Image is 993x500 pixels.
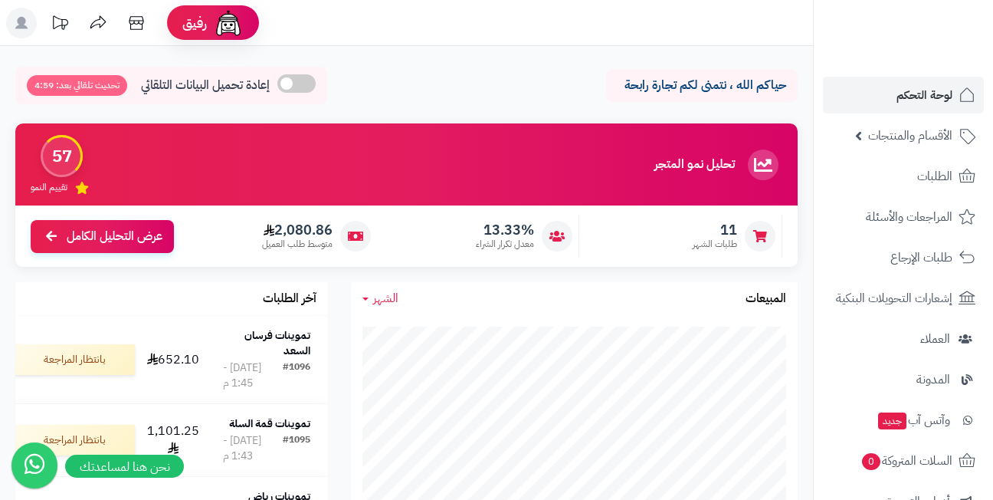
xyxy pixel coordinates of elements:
a: الشهر [362,290,398,308]
div: #1095 [283,433,310,464]
a: عرض التحليل الكامل [31,220,174,253]
p: حياكم الله ، نتمنى لكم تجارة رابحة [618,77,786,94]
a: السلات المتروكة0 [823,442,984,479]
span: المراجعات والأسئلة [866,206,952,228]
span: السلات المتروكة [860,450,952,472]
a: العملاء [823,321,984,357]
span: الشهر [373,289,398,308]
h3: تحليل نمو المتجر [654,158,735,172]
a: طلبات الإرجاع [823,239,984,276]
span: طلبات الشهر [693,238,737,251]
a: لوحة التحكم [823,77,984,113]
td: 1,101.25 [141,404,205,476]
span: الأقسام والمنتجات [868,125,952,146]
div: بانتظار المراجعة [12,344,135,375]
span: 11 [693,222,737,238]
span: تحديث تلقائي بعد: 4:59 [27,75,127,96]
span: الطلبات [917,166,952,187]
span: 0 [862,453,880,470]
span: المدونة [916,369,950,390]
a: إشعارات التحويلات البنكية [823,280,984,317]
span: عرض التحليل الكامل [67,228,162,245]
span: رفيق [182,14,207,32]
strong: تموينات فرسان السعد [244,327,310,359]
div: [DATE] - 1:43 م [223,433,283,464]
div: #1096 [283,360,310,391]
span: معدل تكرار الشراء [476,238,534,251]
div: [DATE] - 1:45 م [223,360,283,391]
span: لوحة التحكم [896,84,952,106]
a: الطلبات [823,158,984,195]
span: وآتس آب [877,410,950,431]
h3: آخر الطلبات [263,292,316,306]
span: إعادة تحميل البيانات التلقائي [141,77,270,94]
a: المراجعات والأسئلة [823,199,984,235]
span: العملاء [920,328,950,350]
a: المدونة [823,361,984,398]
a: وآتس آبجديد [823,402,984,439]
span: 2,080.86 [262,222,333,238]
strong: تموينات قمة السلة [229,416,310,432]
span: تقييم النمو [31,181,67,194]
span: إشعارات التحويلات البنكية [836,288,952,309]
span: جديد [878,413,906,429]
td: 652.10 [141,316,205,403]
img: ai-face.png [213,8,244,38]
span: متوسط طلب العميل [262,238,333,251]
span: طلبات الإرجاع [890,247,952,268]
a: تحديثات المنصة [41,8,79,42]
span: 13.33% [476,222,534,238]
h3: المبيعات [746,292,786,306]
div: بانتظار المراجعة [12,425,135,456]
